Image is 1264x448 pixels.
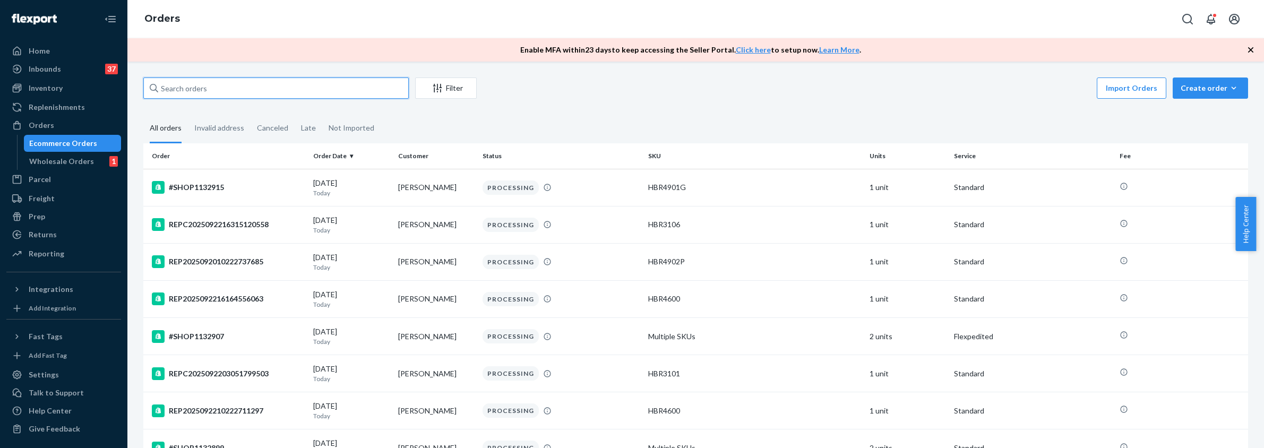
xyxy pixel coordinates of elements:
td: 1 unit [865,169,950,206]
div: Fast Tags [29,331,63,342]
div: REP2025092010222737685 [152,255,305,268]
td: [PERSON_NAME] [394,206,479,243]
div: Prep [29,211,45,222]
a: Orders [6,117,121,134]
th: SKU [644,143,865,169]
a: Ecommerce Orders [24,135,122,152]
a: Prep [6,208,121,225]
p: Today [313,226,390,235]
a: Add Integration [6,302,121,315]
p: Standard [954,182,1111,193]
div: Add Fast Tag [29,351,67,360]
a: Help Center [6,402,121,419]
div: Inventory [29,83,63,93]
div: [DATE] [313,252,390,272]
div: [DATE] [313,215,390,235]
td: [PERSON_NAME] [394,280,479,317]
div: Home [29,46,50,56]
div: 1 [109,156,118,167]
div: Integrations [29,284,73,295]
div: Ecommerce Orders [29,138,97,149]
div: [DATE] [313,178,390,197]
button: Open notifications [1200,8,1222,30]
td: [PERSON_NAME] [394,392,479,429]
div: PROCESSING [483,403,539,418]
p: Today [313,188,390,197]
a: Learn More [819,45,859,54]
td: 1 unit [865,280,950,317]
a: Add Fast Tag [6,349,121,362]
div: Give Feedback [29,424,80,434]
a: Reporting [6,245,121,262]
a: Settings [6,366,121,383]
div: REPC2025092203051799503 [152,367,305,380]
div: PROCESSING [483,366,539,381]
a: Home [6,42,121,59]
button: Filter [415,77,477,99]
input: Search orders [143,77,409,99]
div: PROCESSING [483,218,539,232]
div: PROCESSING [483,292,539,306]
div: 37 [105,64,118,74]
div: Filter [416,83,476,93]
a: Orders [144,13,180,24]
a: Parcel [6,171,121,188]
div: Late [301,114,316,142]
div: All orders [150,114,182,143]
th: Order [143,143,309,169]
div: Not Imported [329,114,374,142]
p: Standard [954,294,1111,304]
div: HBR3101 [648,368,861,379]
a: Returns [6,226,121,243]
div: PROCESSING [483,329,539,343]
div: Parcel [29,174,51,185]
p: Today [313,300,390,309]
td: 1 unit [865,392,950,429]
a: Talk to Support [6,384,121,401]
th: Units [865,143,950,169]
div: [DATE] [313,289,390,309]
p: Standard [954,368,1111,379]
th: Service [950,143,1115,169]
td: 1 unit [865,243,950,280]
p: Flexpedited [954,331,1111,342]
th: Fee [1115,143,1248,169]
a: Inventory [6,80,121,97]
button: Fast Tags [6,328,121,345]
button: Integrations [6,281,121,298]
p: Standard [954,406,1111,416]
div: HBR4600 [648,406,861,416]
div: Reporting [29,248,64,259]
div: REP2025092210222711297 [152,404,305,417]
div: Create order [1181,83,1240,93]
div: Invalid address [194,114,244,142]
button: Import Orders [1097,77,1166,99]
td: [PERSON_NAME] [394,169,479,206]
div: PROCESSING [483,255,539,269]
button: Give Feedback [6,420,121,437]
p: Today [313,337,390,346]
div: Customer [398,151,475,160]
button: Open account menu [1224,8,1245,30]
div: Add Integration [29,304,76,313]
div: [DATE] [313,364,390,383]
a: Inbounds37 [6,61,121,77]
div: REP2025092216164556063 [152,292,305,305]
p: Today [313,263,390,272]
td: [PERSON_NAME] [394,355,479,392]
div: Wholesale Orders [29,156,94,167]
th: Order Date [309,143,394,169]
p: Today [313,374,390,383]
div: HBR4600 [648,294,861,304]
button: Help Center [1235,197,1256,251]
div: REPC2025092216315120558 [152,218,305,231]
a: Freight [6,190,121,207]
div: [DATE] [313,326,390,346]
p: Standard [954,219,1111,230]
p: Enable MFA within 23 days to keep accessing the Seller Portal. to setup now. . [520,45,861,55]
div: #SHOP1132907 [152,330,305,343]
div: #SHOP1132915 [152,181,305,194]
div: HBR4901G [648,182,861,193]
button: Close Navigation [100,8,121,30]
